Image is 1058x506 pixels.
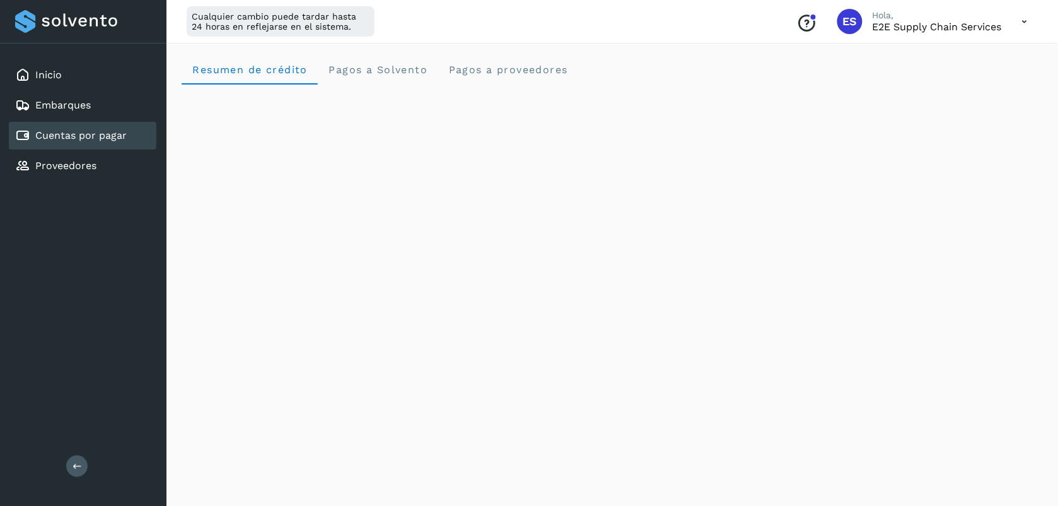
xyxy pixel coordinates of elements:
p: E2E Supply Chain Services [873,21,1002,33]
p: Hola, [873,10,1002,21]
a: Inicio [35,69,62,81]
span: Pagos a proveedores [448,64,568,76]
a: Proveedores [35,160,96,172]
span: Pagos a Solvento [328,64,427,76]
div: Embarques [9,91,156,119]
div: Inicio [9,61,156,89]
div: Cuentas por pagar [9,122,156,150]
a: Embarques [35,99,91,111]
span: Resumen de crédito [192,64,308,76]
div: Cualquier cambio puede tardar hasta 24 horas en reflejarse en el sistema. [187,6,375,37]
a: Cuentas por pagar [35,129,127,141]
div: Proveedores [9,152,156,180]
